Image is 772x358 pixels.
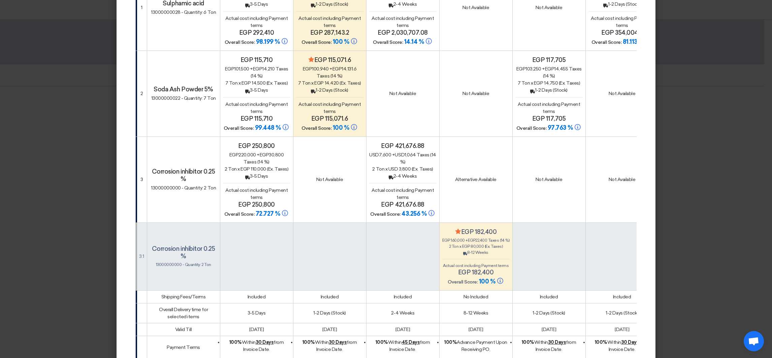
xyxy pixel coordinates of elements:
td: [DATE] [439,323,512,336]
h4: egp 115,071.6 [296,115,363,122]
td: 8-12 Weeks [439,303,512,323]
span: 2 [372,166,375,172]
strong: 100% [444,339,457,345]
td: 3.1 [136,222,147,290]
span: Actual cost including Payment terms [298,101,361,114]
div: Not Available [588,176,656,183]
span: usd 3,800 [388,166,411,172]
h4: Corrosion inhibitor 0.25 % [150,245,217,260]
div: Not Available [442,90,510,97]
u: 30 Days [621,339,639,345]
div: 103,250 + 14,455 Taxes (14 %) [515,65,583,80]
span: Within from Invoice Date. [229,339,284,352]
span: Overall Score: [301,39,331,45]
u: 30 Days [256,339,274,345]
h4: egp 421,676.88 [369,142,437,150]
div: 101,500 + 14,210 Taxes (14 %) [223,65,290,80]
span: Actual cost including Payment terms [225,101,288,114]
span: Within from Invoice Date. [302,339,357,352]
div: No Included [442,293,510,300]
div: Not Available [369,90,437,97]
span: egp 14,420 [314,80,339,86]
span: 43.256 % [401,210,426,217]
td: Overall Delivery time for selected items [147,303,220,323]
span: Overall Score: [225,39,255,45]
h4: egp 115,710 [223,115,290,122]
div: 100,940 + 14,131.6 Taxes (14 %) [296,65,363,80]
span: Overall Score: [224,125,254,131]
span: (Ex. Taxes) [266,80,288,86]
span: 13000000022 - Quantity: 7 Ton [151,95,216,101]
u: 30 Days [548,339,566,345]
h4: egp 421,676.88 [369,201,437,208]
span: egp [303,66,312,72]
span: Ton x [228,166,240,172]
span: Actual cost including Payment terms [225,187,288,200]
span: Ton x [229,80,241,86]
div: Not Available [515,4,583,11]
u: 45 Days [402,339,420,345]
span: Ton x [452,244,461,249]
span: Overall Score: [448,279,478,285]
div: Not Available [296,176,363,183]
div: 220,000 + 30,800 Taxes (14 %) [223,151,290,166]
div: Not Available [442,4,510,11]
span: 98.199 % [256,38,280,46]
div: 1-2 Days (Stock) [296,1,363,8]
h4: egp 182,400 [442,269,510,276]
span: 2 [225,166,227,172]
td: 2 [136,51,147,137]
span: Within from Invoice Date. [595,339,649,352]
td: Shipping Fees/Terms [147,290,220,303]
span: (Ex. Taxes) [559,80,580,86]
td: [DATE] [293,323,366,336]
span: Actual cost including Payment terms [372,16,434,28]
h4: egp 354,004.2 [588,29,656,36]
div: Included [515,293,583,300]
span: Actual cost including Payment terms [225,16,288,28]
span: (Ex. Taxes) [412,166,433,172]
span: Actual cost including Payment terms [372,187,434,200]
td: [DATE] [585,323,658,336]
h4: egp 115,710 [223,56,290,64]
div: Included [369,293,437,300]
span: egp 110,000 [240,166,266,172]
span: Overall Score: [516,125,546,131]
h4: egp 117,705 [515,56,583,64]
span: 13000000000 - Quantity: 2 Ton [156,262,211,267]
span: Overall Score: [591,39,621,45]
strong: 100% [229,339,242,345]
h4: egp 2,030,707.08 [369,29,437,36]
div: 2-4 Weeks [369,1,437,8]
strong: 100% [595,339,607,345]
div: 160,000 + 22,400 Taxes (14 %) [442,237,510,243]
span: 7 [225,80,228,86]
div: Not Available [588,90,656,97]
span: usd [395,152,405,158]
span: egp 14,500 [242,80,265,86]
h4: egp 287,143.2 [296,29,363,36]
td: 1-2 Days (Stock) [585,303,658,323]
h4: egp 117,705 [515,115,583,122]
td: 2-4 Weeks [366,303,439,323]
span: Ton x [302,80,314,86]
span: egp [516,66,526,72]
span: Actual cost including Payment terms [518,101,580,114]
span: 2 [449,244,451,249]
span: Overall Score: [301,125,331,131]
div: 3-5 Days [223,173,290,180]
div: Included [296,293,363,300]
h4: egp 250,800 [223,201,290,208]
span: Ton x [521,80,533,86]
span: egp [225,66,234,72]
span: egp 14,750 [534,80,558,86]
td: 1-2 Days (Stock) [512,303,585,323]
td: [DATE] [366,323,439,336]
span: Actual cost including Payment terms [591,16,653,28]
div: Included [223,293,290,300]
span: Advance Payment Upon Receiving PO, [444,339,507,352]
span: Overall Score: [224,211,254,217]
div: 3-5 Days [223,87,290,94]
span: 81.113 % [623,38,644,46]
h4: egp 292,410 [223,29,290,36]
